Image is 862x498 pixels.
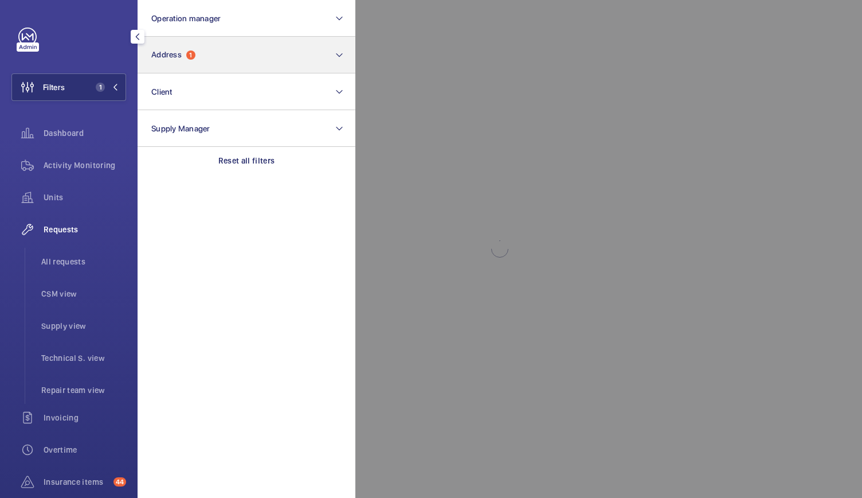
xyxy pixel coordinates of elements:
span: Activity Monitoring [44,159,126,171]
span: Requests [44,224,126,235]
span: Overtime [44,444,126,456]
span: All requests [41,256,126,267]
span: 44 [113,477,126,487]
span: Dashboard [44,127,126,139]
span: Invoicing [44,412,126,423]
span: Repair team view [41,384,126,396]
span: 1 [96,83,105,92]
span: CSM view [41,288,126,299]
span: Supply view [41,320,126,332]
span: Filters [43,81,65,93]
button: Filters1 [11,73,126,101]
span: Units [44,192,126,203]
span: Insurance items [44,476,109,488]
span: Technical S. view [41,352,126,364]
